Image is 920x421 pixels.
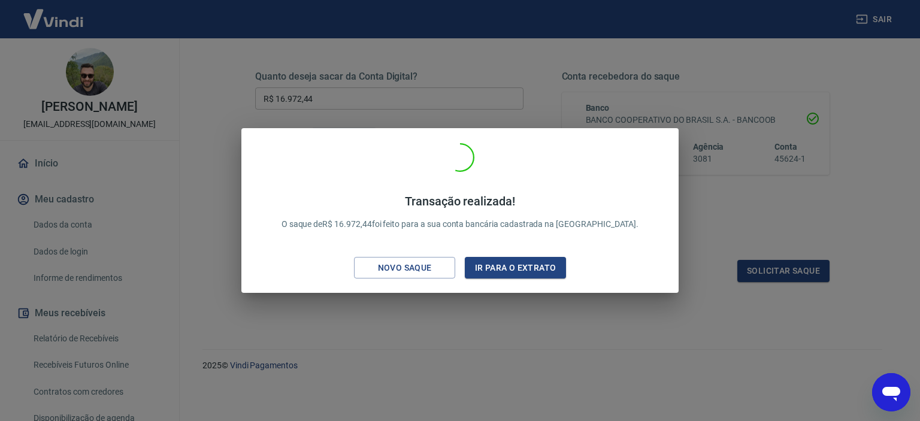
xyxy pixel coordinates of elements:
[354,257,455,279] button: Novo saque
[282,194,639,231] p: O saque de R$ 16.972,44 foi feito para a sua conta bancária cadastrada na [GEOGRAPHIC_DATA].
[282,194,639,208] h4: Transação realizada!
[364,261,446,275] div: Novo saque
[465,257,566,279] button: Ir para o extrato
[872,373,910,411] iframe: Botão para abrir a janela de mensagens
